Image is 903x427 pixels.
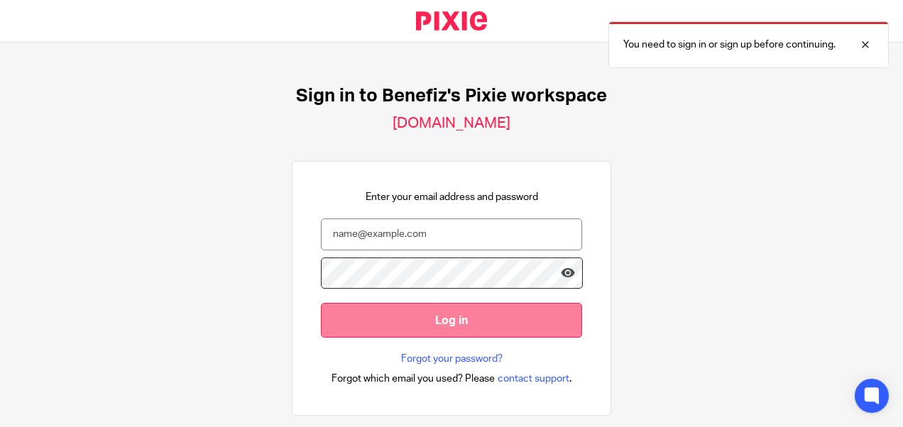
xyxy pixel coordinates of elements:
[321,218,582,250] input: name@example.com
[332,370,572,387] div: .
[332,372,495,386] span: Forgot which email you used? Please
[498,372,569,386] span: contact support
[401,352,503,366] a: Forgot your password?
[623,38,836,52] p: You need to sign in or sign up before continuing.
[321,303,582,338] input: Log in
[393,114,510,133] h2: [DOMAIN_NAME]
[296,85,607,107] h1: Sign in to Benefiz's Pixie workspace
[366,190,538,204] p: Enter your email address and password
